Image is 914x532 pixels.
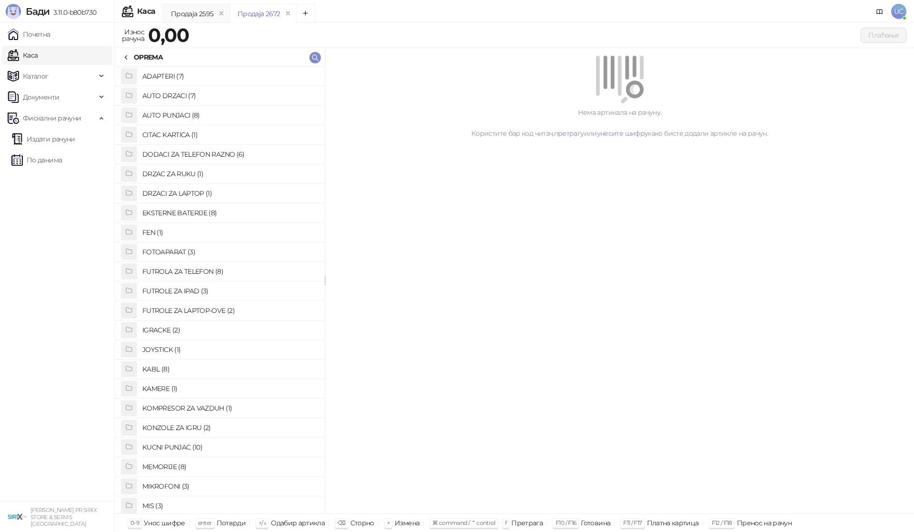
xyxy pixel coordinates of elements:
h4: AUTO DRZACI (7) [142,88,317,103]
h4: MEMORIJE (8) [142,459,317,474]
div: Готовина [581,517,610,529]
span: ⌫ [338,519,345,526]
span: UĆ [891,4,906,19]
h4: DODACI ZA TELEFON RAZNO (6) [142,147,317,162]
div: Одабир артикла [271,517,325,529]
div: Унос шифре [144,517,185,529]
span: F10 / F16 [556,519,576,526]
span: Бади [26,6,50,17]
h4: KUCNI PUNJAC (10) [142,440,317,455]
h4: IGRACKE (2) [142,322,317,338]
span: enter [198,519,212,526]
h4: KOMPRESOR ZA VAZDUH (1) [142,401,317,416]
h4: KONZOLE ZA IGRU (2) [142,420,317,435]
span: F11 / F17 [623,519,642,526]
div: Нема артикала на рачуну. Користите бар код читач, или како бисте додали артикле на рачун. [337,107,903,139]
span: 0-9 [130,519,139,526]
div: Каса [137,8,155,15]
span: 3.11.0-b80b730 [50,8,96,17]
h4: JOYSTICK (1) [142,342,317,357]
button: remove [215,10,228,18]
h4: EKSTERNE BATERIJE (8) [142,205,317,221]
h4: KABL (8) [142,361,317,377]
div: Платна картица [647,517,699,529]
button: Плаћање [861,28,906,43]
div: Измена [395,517,419,529]
a: Издати рачуни [11,130,75,149]
span: f [505,519,507,526]
h4: FUTROLA ZA TELEFON (8) [142,264,317,279]
span: F12 / F18 [712,519,732,526]
h4: FUTROLE ZA LAPTOP-OVE (2) [142,303,317,318]
span: Каталог [23,67,49,86]
h4: CITAC KARTICA (1) [142,127,317,142]
a: унесите шифру [597,129,648,138]
div: Претрага [511,517,543,529]
span: ⌘ command / ⌃ control [432,519,496,526]
h4: MIKROFONI (3) [142,479,317,494]
h4: ADAPTERI (7) [142,69,317,84]
div: grid [115,67,325,513]
h4: DRZACI ZA LAPTOP (1) [142,186,317,201]
a: По данима [11,151,62,170]
h4: DRZAC ZA RUKU (1) [142,166,317,181]
img: 64x64-companyLogo-cb9a1907-c9b0-4601-bb5e-5084e694c383.png [8,507,27,526]
span: Документи [23,88,59,107]
a: претрагу [554,129,584,138]
span: ↑/↓ [258,519,266,526]
button: Add tab [296,4,315,23]
h4: MIS (3) [142,498,317,513]
strong: 0,00 [148,23,189,47]
div: Потврди [217,517,246,529]
div: OPREMA [134,52,163,62]
div: Продаја 2595 [171,9,213,19]
span: + [387,519,390,526]
a: Почетна [8,25,50,44]
div: Продаја 2672 [238,9,280,19]
div: Пренос на рачун [737,517,792,529]
img: Logo [6,4,21,19]
div: Сторно [350,517,374,529]
h4: KAMERE (1) [142,381,317,396]
span: Фискални рачуни [23,109,81,128]
button: remove [282,10,294,18]
h4: AUTO PUNJACI (8) [142,108,317,123]
h4: FEN (1) [142,225,317,240]
div: Износ рачуна [120,26,146,45]
a: Документација [872,4,887,19]
h4: FOTOAPARAT (3) [142,244,317,260]
a: Каса [8,46,38,65]
small: [PERSON_NAME] PR SIRIX STORE & SERVIS [GEOGRAPHIC_DATA] [30,507,97,527]
h4: FUTROLE ZA IPAD (3) [142,283,317,299]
